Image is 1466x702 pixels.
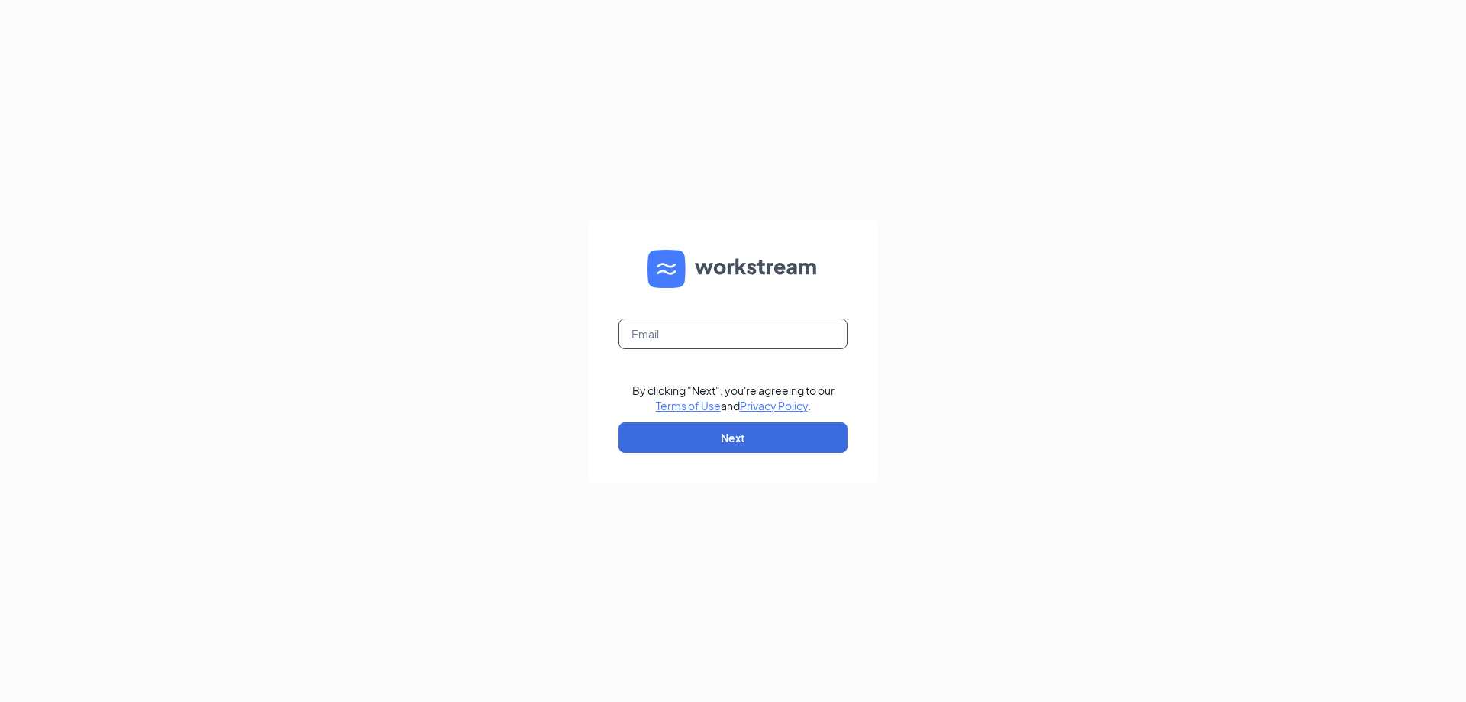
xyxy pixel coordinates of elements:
button: Next [618,422,848,453]
input: Email [618,319,848,349]
a: Privacy Policy [740,399,808,412]
img: WS logo and Workstream text [647,250,819,288]
div: By clicking "Next", you're agreeing to our and . [632,383,835,413]
a: Terms of Use [656,399,721,412]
